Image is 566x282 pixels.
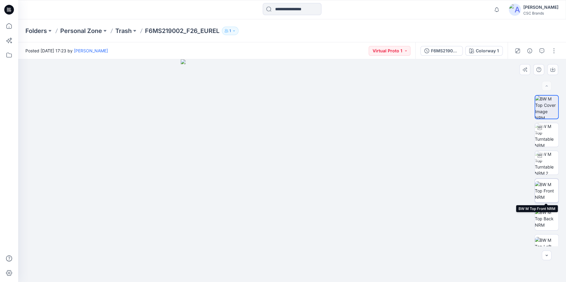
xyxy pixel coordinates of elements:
img: BW M Top Turntable NRM 2 [535,151,558,175]
img: BW M Top Cover Image NRM [535,96,558,119]
p: 1 [229,28,231,34]
a: Personal Zone [60,27,102,35]
div: CSC Brands [523,11,558,15]
img: BW M Top Front NRM [535,181,558,200]
button: Colorway 1 [465,46,503,56]
p: F6MS219002_F26_EUREL [145,27,219,35]
div: [PERSON_NAME] [523,4,558,11]
img: BW M Top Back NRM [535,209,558,228]
a: Folders [25,27,47,35]
img: BW M Top Turntable NRM [535,123,558,147]
img: BW M Top Left NRM [535,237,558,256]
button: Details [525,46,535,56]
a: Trash [115,27,132,35]
span: Posted [DATE] 17:23 by [25,48,108,54]
button: 1 [222,27,239,35]
div: Colorway 1 [476,48,499,54]
img: eyJhbGciOiJIUzI1NiIsImtpZCI6IjAiLCJzbHQiOiJzZXMiLCJ0eXAiOiJKV1QifQ.eyJkYXRhIjp7InR5cGUiOiJzdG9yYW... [181,59,403,282]
div: F6MS219002_F26_EUREL_VP1 [431,48,459,54]
a: [PERSON_NAME] [74,48,108,53]
img: avatar [509,4,521,16]
button: F6MS219002_F26_EUREL_VP1 [420,46,463,56]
